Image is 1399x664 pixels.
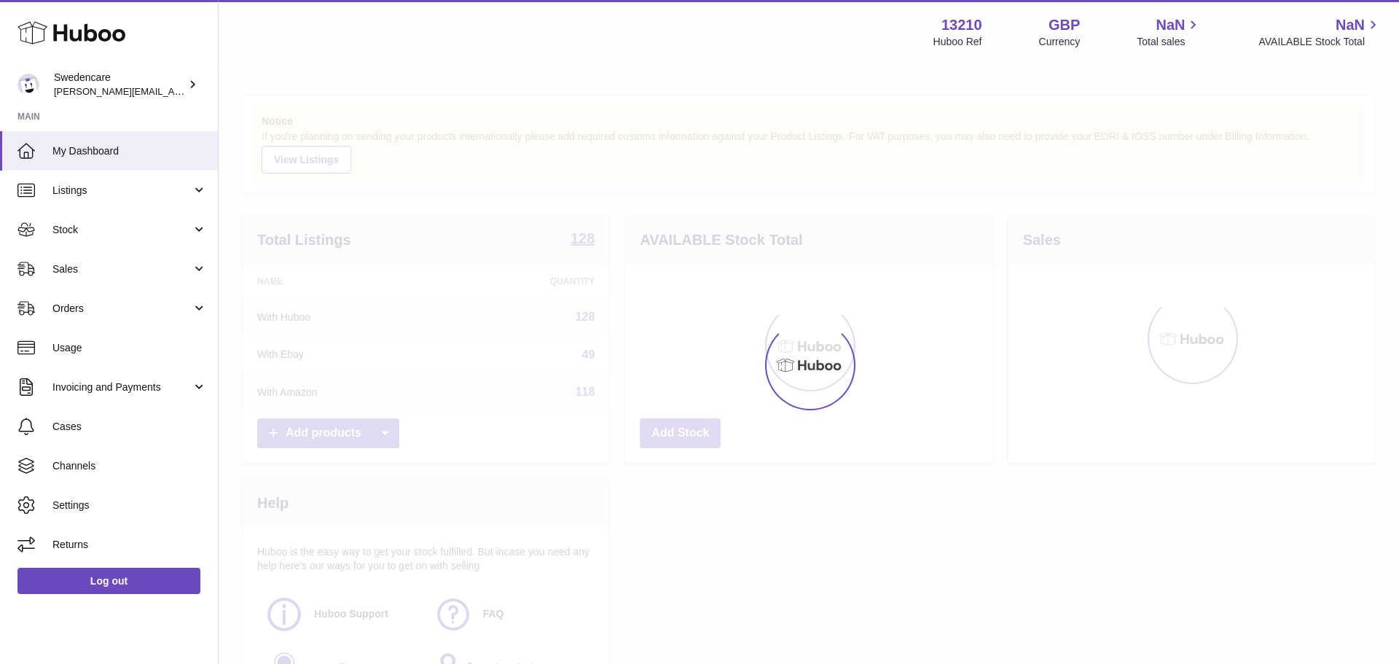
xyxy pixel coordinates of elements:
[1137,15,1202,49] a: NaN Total sales
[52,144,207,158] span: My Dashboard
[17,74,39,95] img: rebecca.fall@swedencare.co.uk
[52,341,207,355] span: Usage
[1039,35,1081,49] div: Currency
[52,302,192,316] span: Orders
[1258,35,1382,49] span: AVAILABLE Stock Total
[54,85,292,97] span: [PERSON_NAME][EMAIL_ADDRESS][DOMAIN_NAME]
[1336,15,1365,35] span: NaN
[52,262,192,276] span: Sales
[1258,15,1382,49] a: NaN AVAILABLE Stock Total
[52,223,192,237] span: Stock
[52,538,207,552] span: Returns
[52,380,192,394] span: Invoicing and Payments
[52,184,192,198] span: Listings
[17,568,200,594] a: Log out
[1049,15,1080,35] strong: GBP
[52,499,207,512] span: Settings
[52,459,207,473] span: Channels
[52,420,207,434] span: Cases
[933,35,982,49] div: Huboo Ref
[941,15,982,35] strong: 13210
[54,71,185,98] div: Swedencare
[1156,15,1185,35] span: NaN
[1137,35,1202,49] span: Total sales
